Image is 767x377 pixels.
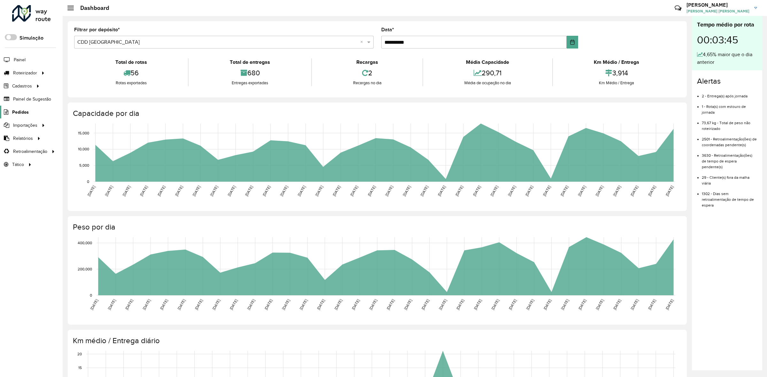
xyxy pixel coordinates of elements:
text: [DATE] [647,298,656,311]
span: Pedidos [12,109,29,116]
text: [DATE] [421,298,430,311]
div: Total de entregas [190,58,309,66]
text: [DATE] [122,185,131,197]
h4: Peso por dia [73,222,680,232]
text: [DATE] [473,298,482,311]
h3: [PERSON_NAME] [686,2,749,8]
text: 10,000 [78,147,89,151]
li: 1302 - Dias sem retroalimentação de tempo de espera [702,186,757,208]
text: 0 [90,293,92,297]
text: [DATE] [124,298,134,311]
text: [DATE] [334,298,343,311]
span: Tático [12,161,24,168]
h4: Capacidade por dia [73,109,680,118]
text: [DATE] [159,298,168,311]
text: [DATE] [403,298,413,311]
a: Contato Rápido [671,1,685,15]
h4: Alertas [697,77,757,86]
text: 15,000 [78,131,89,135]
text: 400,000 [78,241,92,245]
text: [DATE] [89,298,99,311]
text: [DATE] [279,185,289,197]
div: Total de rotas [76,58,186,66]
div: Média Capacidade [425,58,550,66]
text: [DATE] [174,185,183,197]
text: [DATE] [192,185,201,197]
text: [DATE] [87,185,96,197]
text: [DATE] [595,185,604,197]
text: [DATE] [612,185,622,197]
h2: Dashboard [74,4,109,11]
div: Tempo médio por rota [697,20,757,29]
text: [DATE] [349,185,359,197]
div: Recargas no dia [314,80,421,86]
li: 1 - Rota(s) com estouro de jornada [702,99,757,115]
text: [DATE] [508,298,517,311]
text: [DATE] [246,298,256,311]
span: Roteirizador [13,70,37,76]
div: Km Médio / Entrega [554,58,679,66]
text: [DATE] [212,298,221,311]
text: [DATE] [332,185,341,197]
text: [DATE] [351,298,360,311]
text: [DATE] [525,298,535,311]
li: 2501 - Retroalimentação(ões) de coordenadas pendente(s) [702,132,757,148]
text: [DATE] [665,298,674,311]
text: [DATE] [577,185,586,197]
text: [DATE] [455,298,465,311]
text: [DATE] [386,298,395,311]
text: [DATE] [264,298,273,311]
text: [DATE] [281,298,291,311]
div: Entregas exportadas [190,80,309,86]
text: [DATE] [524,185,534,197]
text: [DATE] [507,185,516,197]
text: [DATE] [262,185,271,197]
li: 29 - Cliente(s) fora da malha viária [702,170,757,186]
div: 680 [190,66,309,80]
span: Relatórios [13,135,33,142]
div: Km Médio / Entrega [554,80,679,86]
span: Retroalimentação [13,148,47,155]
text: [DATE] [177,298,186,311]
text: [DATE] [630,185,639,197]
text: [DATE] [595,298,604,311]
span: Painel de Sugestão [13,96,51,102]
text: [DATE] [543,298,552,311]
text: 15 [78,366,82,370]
span: Cadastros [12,83,32,89]
text: [DATE] [316,298,325,311]
text: [DATE] [314,185,324,197]
text: [DATE] [194,298,203,311]
text: [DATE] [560,298,569,311]
text: [DATE] [142,298,151,311]
text: 200,000 [78,267,92,271]
text: [DATE] [244,185,253,197]
text: [DATE] [665,185,674,197]
div: 00:03:45 [697,29,757,51]
text: [DATE] [437,185,446,197]
text: [DATE] [560,185,569,197]
text: [DATE] [157,185,166,197]
text: [DATE] [367,185,376,197]
div: 290,71 [425,66,550,80]
text: 20 [77,352,82,356]
button: Choose Date [567,36,578,49]
text: [DATE] [209,185,219,197]
text: [DATE] [542,185,551,197]
div: 4,65% maior que o dia anterior [697,51,757,66]
label: Data [381,26,394,34]
text: [DATE] [438,298,447,311]
span: Importações [13,122,37,129]
label: Filtrar por depósito [74,26,120,34]
span: Painel [14,57,26,63]
div: 3,914 [554,66,679,80]
text: [DATE] [491,298,500,311]
text: [DATE] [229,298,238,311]
li: 2 - Entrega(s) após jornada [702,88,757,99]
text: [DATE] [227,185,236,197]
text: [DATE] [577,298,587,311]
span: Clear all [360,38,366,46]
text: [DATE] [612,298,622,311]
text: 0 [87,179,89,184]
text: [DATE] [490,185,499,197]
